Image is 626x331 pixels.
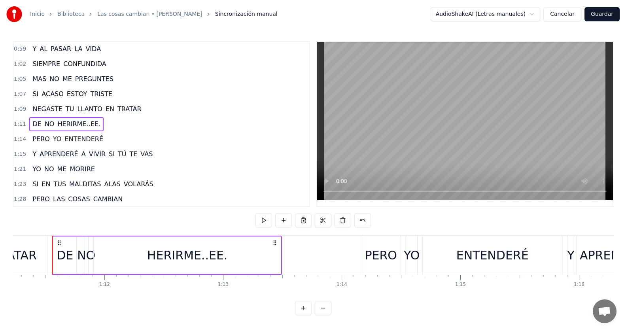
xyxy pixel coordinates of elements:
[57,246,73,264] div: DE
[85,44,102,53] span: VIDA
[14,180,26,188] span: 1:23
[65,104,75,113] span: TU
[77,246,95,264] div: NO
[584,7,620,21] button: Guardar
[218,282,229,288] div: 1:13
[543,7,581,21] button: Cancelar
[14,165,26,173] span: 1:21
[43,165,55,174] span: NO
[14,105,26,113] span: 1:09
[74,44,83,53] span: LA
[99,282,110,288] div: 1:12
[14,90,26,98] span: 1:07
[14,195,26,203] span: 1:28
[14,75,26,83] span: 1:05
[337,282,347,288] div: 1:14
[455,282,466,288] div: 1:15
[123,180,154,189] span: VOLARÁS
[32,74,47,83] span: MAS
[89,89,113,98] span: TRISTE
[41,180,51,189] span: EN
[14,120,26,128] span: 1:11
[14,150,26,158] span: 1:15
[6,6,22,22] img: youka
[57,165,68,174] span: ME
[44,119,55,129] span: NO
[108,149,115,159] span: SI
[68,180,102,189] span: MALDITAS
[52,195,66,204] span: LAS
[14,135,26,143] span: 1:14
[456,246,529,264] div: ENTENDERÉ
[30,10,45,18] a: Inicio
[117,104,142,113] span: TRATAR
[57,10,85,18] a: Biblioteca
[32,119,42,129] span: DE
[32,165,42,174] span: YO
[49,74,60,83] span: NO
[32,134,50,144] span: PERO
[32,180,39,189] span: SI
[14,45,26,53] span: 0:59
[215,10,278,18] span: Sincronización manual
[81,149,87,159] span: A
[32,44,37,53] span: Y
[574,282,584,288] div: 1:16
[39,149,79,159] span: APRENDERÉ
[32,149,37,159] span: Y
[64,134,104,144] span: ENTENDERÉ
[365,246,397,264] div: PERO
[117,149,127,159] span: TÚ
[52,134,62,144] span: YO
[41,89,64,98] span: ACASO
[62,59,107,68] span: CONFUNDIDA
[32,104,63,113] span: NEGASTE
[30,10,278,18] nav: breadcrumb
[32,59,61,68] span: SIEMPRE
[105,104,115,113] span: EN
[593,299,617,323] a: Chat abierto
[32,89,39,98] span: SI
[32,195,50,204] span: PERO
[57,119,101,129] span: HERIRME..EE.
[147,246,227,264] div: HERIRME..EE.
[88,149,106,159] span: VIVIR
[76,104,103,113] span: LLANTO
[67,195,91,204] span: COSAS
[140,149,153,159] span: VAS
[69,165,95,174] span: MORIRE
[39,44,48,53] span: AL
[567,246,574,264] div: Y
[62,74,73,83] span: ME
[66,89,88,98] span: ESTOY
[53,180,67,189] span: TUS
[93,195,124,204] span: CAMBIAN
[14,60,26,68] span: 1:02
[50,44,72,53] span: PASAR
[74,74,114,83] span: PREGUNTES
[129,149,138,159] span: TE
[103,180,121,189] span: ALAS
[97,10,202,18] a: Las cosas cambian • [PERSON_NAME]
[404,246,420,264] div: YO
